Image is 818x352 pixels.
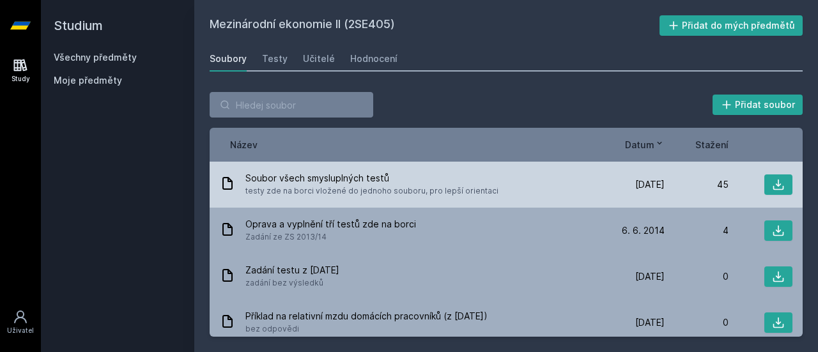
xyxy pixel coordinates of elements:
[245,310,488,323] span: Příklad na relativní mzdu domácích pracovníků (z [DATE])
[3,51,38,90] a: Study
[262,52,288,65] div: Testy
[625,138,665,151] button: Datum
[54,52,137,63] a: Všechny předměty
[635,178,665,191] span: [DATE]
[3,303,38,342] a: Uživatel
[245,277,339,289] span: zadání bez výsledků
[303,46,335,72] a: Učitelé
[665,270,729,283] div: 0
[245,323,488,335] span: bez odpovědi
[12,74,30,84] div: Study
[210,52,247,65] div: Soubory
[622,224,665,237] span: 6. 6. 2014
[210,15,660,36] h2: Mezinárodní ekonomie II (2SE405)
[713,95,803,115] button: Přidat soubor
[262,46,288,72] a: Testy
[245,264,339,277] span: Zadání testu z [DATE]
[625,138,654,151] span: Datum
[635,316,665,329] span: [DATE]
[7,326,34,335] div: Uživatel
[350,52,397,65] div: Hodnocení
[303,52,335,65] div: Učitelé
[665,178,729,191] div: 45
[210,46,247,72] a: Soubory
[230,138,258,151] button: Název
[660,15,803,36] button: Přidat do mých předmětů
[245,185,498,197] span: testy zde na borci vložené do jednoho souboru, pro lepší orientaci
[635,270,665,283] span: [DATE]
[245,218,416,231] span: Oprava a vyplnění tří testů zde na borci
[245,172,498,185] span: Soubor všech smysluplných testů
[54,74,122,87] span: Moje předměty
[665,224,729,237] div: 4
[665,316,729,329] div: 0
[695,138,729,151] button: Stažení
[245,231,416,243] span: Zadání ze ZS 2013/14
[350,46,397,72] a: Hodnocení
[210,92,373,118] input: Hledej soubor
